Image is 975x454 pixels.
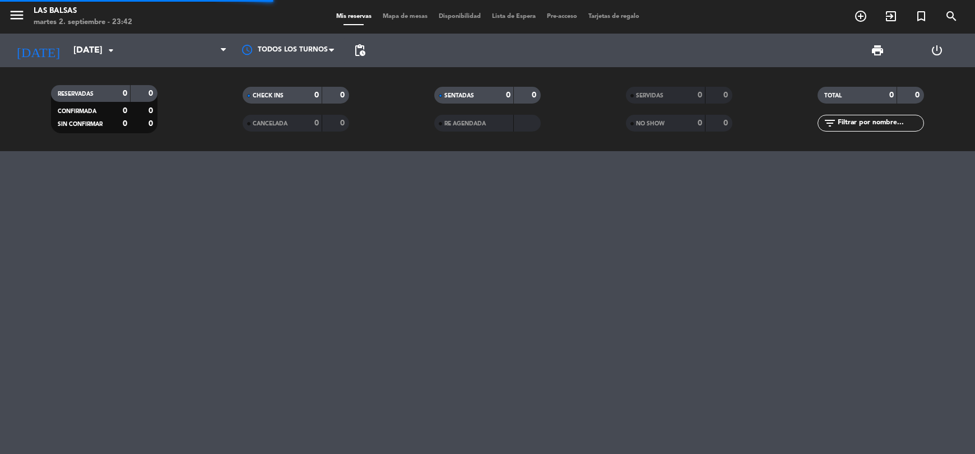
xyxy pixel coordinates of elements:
strong: 0 [123,90,127,97]
strong: 0 [340,91,347,99]
span: SENTADAS [444,93,474,99]
span: CHECK INS [253,93,284,99]
span: Lista de Espera [486,13,541,20]
strong: 0 [123,120,127,128]
div: LOG OUT [907,34,967,67]
span: RE AGENDADA [444,121,486,127]
i: turned_in_not [914,10,928,23]
strong: 0 [889,91,894,99]
strong: 0 [723,119,730,127]
div: Las Balsas [34,6,132,17]
strong: 0 [723,91,730,99]
i: [DATE] [8,38,68,63]
span: Mis reservas [331,13,377,20]
i: exit_to_app [884,10,898,23]
strong: 0 [532,91,538,99]
strong: 0 [148,120,155,128]
span: CANCELADA [253,121,287,127]
span: SIN CONFIRMAR [58,121,103,127]
strong: 0 [698,119,702,127]
i: search [945,10,958,23]
span: Pre-acceso [541,13,583,20]
strong: 0 [698,91,702,99]
i: add_circle_outline [854,10,867,23]
input: Filtrar por nombre... [837,117,923,129]
strong: 0 [148,90,155,97]
div: martes 2. septiembre - 23:42 [34,17,132,28]
strong: 0 [314,119,319,127]
span: Tarjetas de regalo [583,13,645,20]
i: power_settings_new [930,44,944,57]
span: print [871,44,884,57]
span: SERVIDAS [636,93,663,99]
span: Disponibilidad [433,13,486,20]
strong: 0 [148,107,155,115]
i: filter_list [823,116,837,130]
strong: 0 [123,107,127,115]
strong: 0 [915,91,922,99]
strong: 0 [506,91,510,99]
span: TOTAL [824,93,842,99]
strong: 0 [340,119,347,127]
span: Mapa de mesas [377,13,433,20]
span: RESERVADAS [58,91,94,97]
button: menu [8,7,25,27]
i: arrow_drop_down [104,44,118,57]
strong: 0 [314,91,319,99]
span: CONFIRMADA [58,109,96,114]
span: NO SHOW [636,121,665,127]
i: menu [8,7,25,24]
span: pending_actions [353,44,366,57]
